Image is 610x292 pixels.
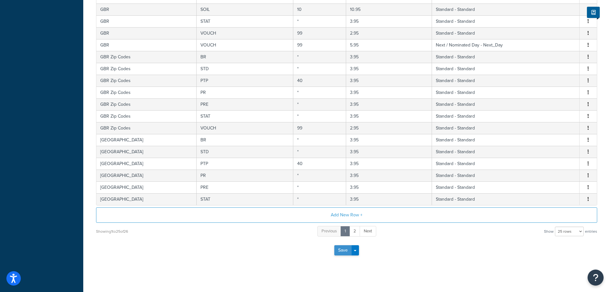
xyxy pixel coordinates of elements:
[585,227,597,236] span: entries
[346,193,432,205] td: 3.95
[432,110,580,122] td: Standard - Standard
[544,227,554,236] span: Show
[340,226,350,237] a: 1
[293,75,346,87] td: 40
[293,4,346,15] td: 10
[432,75,580,87] td: Standard - Standard
[96,193,197,205] td: [GEOGRAPHIC_DATA]
[334,245,352,255] button: Save
[432,181,580,193] td: Standard - Standard
[346,51,432,63] td: 3.95
[432,158,580,170] td: Standard - Standard
[432,87,580,98] td: Standard - Standard
[346,27,432,39] td: 2.95
[346,122,432,134] td: 2.95
[197,193,293,205] td: STAT
[346,15,432,27] td: 3.95
[432,146,580,158] td: Standard - Standard
[346,181,432,193] td: 3.95
[197,63,293,75] td: STD
[346,87,432,98] td: 3.95
[293,158,346,170] td: 40
[432,170,580,181] td: Standard - Standard
[96,110,197,122] td: GBR Zip Codes
[197,75,293,87] td: PTP
[96,75,197,87] td: GBR Zip Codes
[96,27,197,39] td: GBR
[96,146,197,158] td: [GEOGRAPHIC_DATA]
[96,207,597,223] button: Add New Row +
[364,228,372,234] span: Next
[293,39,346,51] td: 99
[346,110,432,122] td: 3.95
[432,98,580,110] td: Standard - Standard
[197,98,293,110] td: PRE
[432,51,580,63] td: Standard - Standard
[432,4,580,15] td: Standard - Standard
[432,122,580,134] td: Standard - Standard
[96,227,128,236] div: Showing 1 to 25 of 26
[346,146,432,158] td: 3.95
[293,122,346,134] td: 99
[360,226,376,237] a: Next
[96,15,197,27] td: GBR
[197,27,293,39] td: VOUCH
[588,270,604,286] button: Open Resource Center
[321,228,337,234] span: Previous
[432,15,580,27] td: Standard - Standard
[197,181,293,193] td: PRE
[96,181,197,193] td: [GEOGRAPHIC_DATA]
[317,226,341,237] a: Previous
[587,7,600,18] button: Show Help Docs
[96,122,197,134] td: GBR Zip Codes
[197,87,293,98] td: PR
[197,39,293,51] td: VOUCH
[293,27,346,39] td: 99
[96,63,197,75] td: GBR Zip Codes
[197,122,293,134] td: VOUCH
[432,63,580,75] td: Standard - Standard
[96,4,197,15] td: GBR
[346,63,432,75] td: 3.95
[346,4,432,15] td: 10.95
[96,134,197,146] td: [GEOGRAPHIC_DATA]
[197,110,293,122] td: STAT
[197,170,293,181] td: PR
[197,134,293,146] td: BR
[432,193,580,205] td: Standard - Standard
[432,39,580,51] td: Next / Nominated Day - Next_Day
[96,170,197,181] td: [GEOGRAPHIC_DATA]
[197,51,293,63] td: BR
[96,158,197,170] td: [GEOGRAPHIC_DATA]
[197,146,293,158] td: STD
[346,75,432,87] td: 3.95
[346,170,432,181] td: 3.95
[96,98,197,110] td: GBR Zip Codes
[197,158,293,170] td: PTP
[96,87,197,98] td: GBR Zip Codes
[197,15,293,27] td: STAT
[96,39,197,51] td: GBR
[349,226,360,237] a: 2
[346,158,432,170] td: 3.95
[346,98,432,110] td: 3.95
[432,27,580,39] td: Standard - Standard
[96,51,197,63] td: GBR Zip Codes
[197,4,293,15] td: SOIL
[346,134,432,146] td: 3.95
[432,134,580,146] td: Standard - Standard
[346,39,432,51] td: 5.95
